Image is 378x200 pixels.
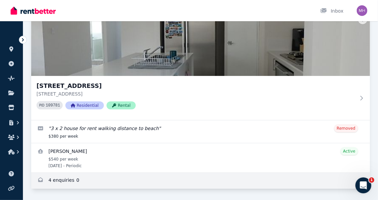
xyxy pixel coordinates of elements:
[11,6,56,16] img: RentBetter
[369,177,374,183] span: 1
[37,91,355,97] p: [STREET_ADDRESS]
[355,177,371,193] iframe: Intercom live chat
[320,8,343,14] div: Inbox
[65,101,104,109] span: Residential
[31,120,370,143] a: Edit listing: 3 x 2 house for rent walking distance to beach
[46,103,60,108] code: 109781
[357,5,367,16] img: Michelle Halle
[39,103,44,107] small: PID
[31,143,370,172] a: View details for Cara Simpson
[31,12,370,76] img: 8 Bundarra Way, Golden Bay
[31,173,370,189] a: Enquiries for 8 Bundarra Way, Golden Bay
[37,81,355,91] h3: [STREET_ADDRESS]
[31,12,370,120] a: 8 Bundarra Way, Golden Bay[STREET_ADDRESS][STREET_ADDRESS]PID 109781ResidentialRental
[107,101,136,109] span: Rental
